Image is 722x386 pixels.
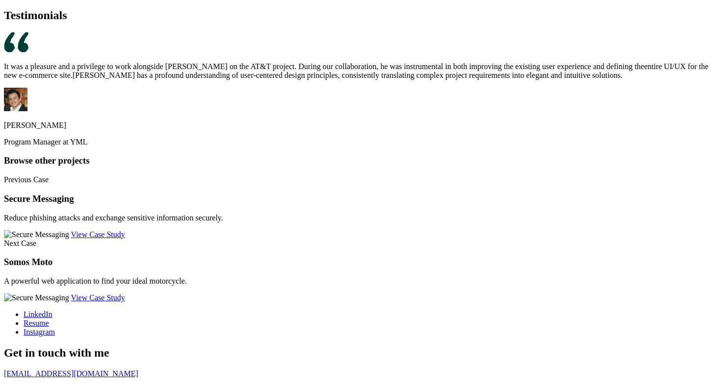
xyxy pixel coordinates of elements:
p: [PERSON_NAME] [4,121,718,130]
a: Resume [24,319,49,327]
img: Secure Messaging [4,230,69,239]
a: View Case Study [71,230,125,239]
span: Next Case [4,239,36,247]
h3: Secure Messaging [4,193,718,204]
h3: Somos Moto [4,257,718,267]
p: Program Manager at YML [4,138,718,146]
p: Reduce phishing attacks and exchange sensitive information securely. [4,214,718,222]
a: Instagram [24,328,55,336]
h2: Testimonials [4,9,718,22]
img: Secure Messaging [4,293,69,302]
span: Previous Case [4,175,49,184]
img: 1685919193529 [4,88,27,111]
a: [EMAIL_ADDRESS][DOMAIN_NAME] [4,369,138,378]
p: It was a pleasure and a privilege to work alongside [PERSON_NAME] on the AT&T project. During our... [4,62,718,80]
h2: Get in touch with me [4,346,718,360]
a: View Case Study [71,293,125,302]
span: entire UI/UX for the new e-commerce site. [4,62,708,79]
img: Left quotation mark [4,32,28,52]
a: LinkedIn [24,310,52,318]
p: A powerful web application to find your ideal motorcycle. [4,277,718,286]
h3: Browse other projects [4,155,718,166]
